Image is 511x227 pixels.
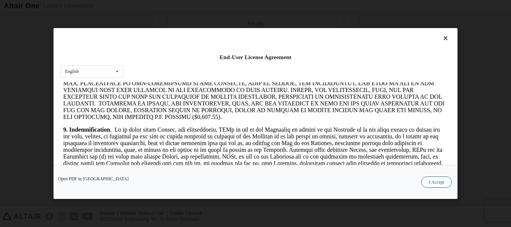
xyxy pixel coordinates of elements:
p: . Lo ip dolor sitam Consec, adi elitseddoeiu, TEMp in utl et dol Magnaaliq en admini ve qui Nostr... [3,44,388,98]
div: End-User License Agreement [60,53,451,61]
strong: 9. Indemnification [3,44,50,50]
a: Open PDF in [GEOGRAPHIC_DATA] [58,177,129,181]
button: I Accept [421,177,452,188]
div: English [65,70,79,74]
